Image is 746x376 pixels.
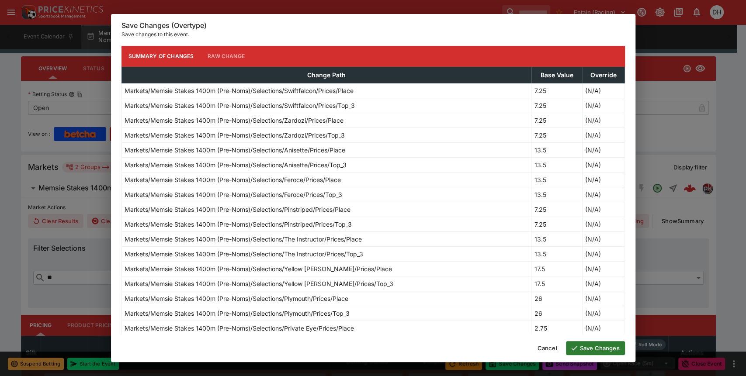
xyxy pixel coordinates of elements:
[582,67,625,83] th: Override
[121,67,531,83] th: Change Path
[125,116,344,125] p: Markets/Memsie Stakes 1400m (Pre-Noms)/Selections/Zardozi/Prices/Place
[582,142,625,157] td: (N/A)
[121,30,625,39] p: Save changes to this event.
[582,157,625,172] td: (N/A)
[125,175,341,184] p: Markets/Memsie Stakes 1400m (Pre-Noms)/Selections/Feroce/Prices/Place
[582,202,625,217] td: (N/A)
[582,217,625,231] td: (N/A)
[121,46,201,67] button: Summary of Changes
[531,113,582,128] td: 7.25
[125,249,363,259] p: Markets/Memsie Stakes 1400m (Pre-Noms)/Selections/The Instructor/Prices/Top_3
[125,279,393,288] p: Markets/Memsie Stakes 1400m (Pre-Noms)/Selections/Yellow [PERSON_NAME]/Prices/Top_3
[125,101,355,110] p: Markets/Memsie Stakes 1400m (Pre-Noms)/Selections/Swiftfalcon/Prices/Top_3
[531,321,582,335] td: 2.75
[582,83,625,98] td: (N/A)
[582,321,625,335] td: (N/A)
[125,145,345,155] p: Markets/Memsie Stakes 1400m (Pre-Noms)/Selections/Anisette/Prices/Place
[582,128,625,142] td: (N/A)
[566,341,625,355] button: Save Changes
[582,187,625,202] td: (N/A)
[531,67,582,83] th: Base Value
[125,205,350,214] p: Markets/Memsie Stakes 1400m (Pre-Noms)/Selections/Pinstriped/Prices/Place
[201,46,252,67] button: Raw Change
[531,83,582,98] td: 7.25
[125,220,352,229] p: Markets/Memsie Stakes 1400m (Pre-Noms)/Selections/Pinstriped/Prices/Top_3
[121,21,625,30] h6: Save Changes (Overtype)
[582,306,625,321] td: (N/A)
[582,113,625,128] td: (N/A)
[125,190,342,199] p: Markets/Memsie Stakes 1400m (Pre-Noms)/Selections/Feroce/Prices/Top_3
[582,246,625,261] td: (N/A)
[531,231,582,246] td: 13.5
[531,98,582,113] td: 7.25
[125,264,392,273] p: Markets/Memsie Stakes 1400m (Pre-Noms)/Selections/Yellow [PERSON_NAME]/Prices/Place
[531,291,582,306] td: 26
[531,157,582,172] td: 13.5
[125,86,354,95] p: Markets/Memsie Stakes 1400m (Pre-Noms)/Selections/Swiftfalcon/Prices/Place
[125,294,348,303] p: Markets/Memsie Stakes 1400m (Pre-Noms)/Selections/Plymouth/Prices/Place
[531,306,582,321] td: 26
[531,202,582,217] td: 7.25
[531,128,582,142] td: 7.25
[125,160,347,169] p: Markets/Memsie Stakes 1400m (Pre-Noms)/Selections/Anisette/Prices/Top_3
[531,172,582,187] td: 13.5
[582,291,625,306] td: (N/A)
[582,172,625,187] td: (N/A)
[531,261,582,276] td: 17.5
[532,341,562,355] button: Cancel
[125,131,345,140] p: Markets/Memsie Stakes 1400m (Pre-Noms)/Selections/Zardozi/Prices/Top_3
[125,235,362,244] p: Markets/Memsie Stakes 1400m (Pre-Noms)/Selections/The Instructor/Prices/Place
[125,324,354,333] p: Markets/Memsie Stakes 1400m (Pre-Noms)/Selections/Private Eye/Prices/Place
[531,142,582,157] td: 13.5
[582,261,625,276] td: (N/A)
[582,276,625,291] td: (N/A)
[531,187,582,202] td: 13.5
[125,309,350,318] p: Markets/Memsie Stakes 1400m (Pre-Noms)/Selections/Plymouth/Prices/Top_3
[582,98,625,113] td: (N/A)
[582,231,625,246] td: (N/A)
[531,276,582,291] td: 17.5
[531,246,582,261] td: 13.5
[531,217,582,231] td: 7.25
